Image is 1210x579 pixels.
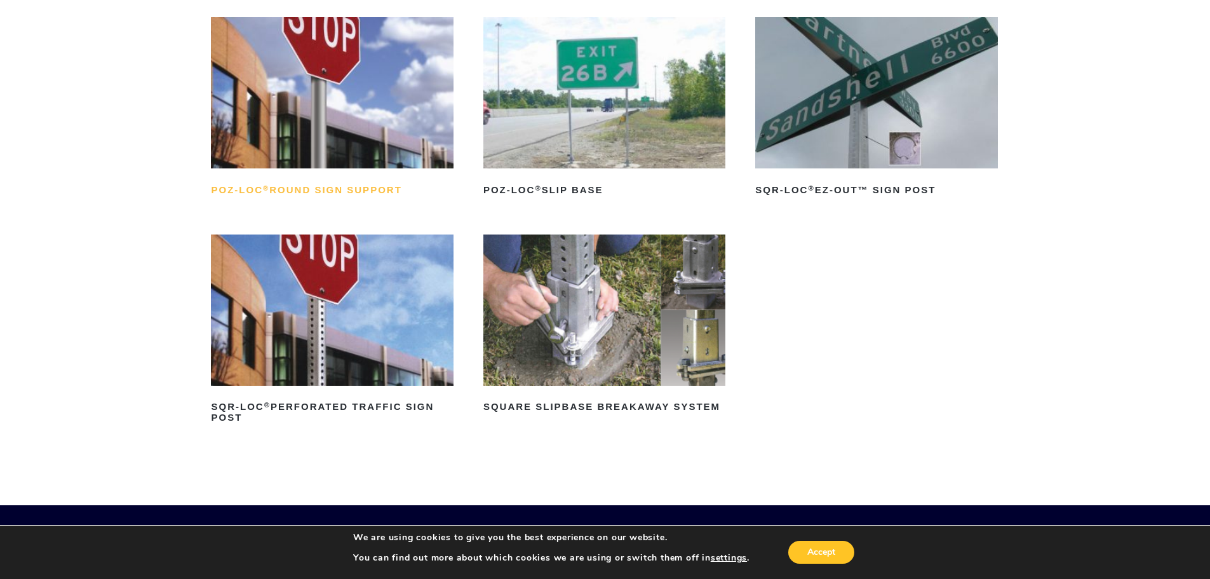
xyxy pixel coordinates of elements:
[755,17,997,200] a: SQR-LOC®EZ-Out™ Sign Post
[211,397,453,428] h2: SQR-LOC Perforated Traffic Sign Post
[808,184,814,192] sup: ®
[211,235,453,428] a: SQR-LOC®Perforated Traffic Sign Post
[483,397,725,418] h2: Square Slipbase Breakaway System
[211,17,453,200] a: POZ-LOC®Round Sign Support
[353,552,750,564] p: You can find out more about which cookies we are using or switch them off in .
[755,180,997,200] h2: SQR-LOC EZ-Out™ Sign Post
[483,235,725,418] a: Square Slipbase Breakaway System
[535,184,541,192] sup: ®
[711,552,747,564] button: settings
[353,532,750,543] p: We are using cookies to give you the best experience on our website.
[263,184,269,192] sup: ®
[264,401,271,409] sup: ®
[788,541,854,564] button: Accept
[483,180,725,200] h2: POZ-LOC Slip Base
[483,17,725,200] a: POZ-LOC®Slip Base
[211,180,453,200] h2: POZ-LOC Round Sign Support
